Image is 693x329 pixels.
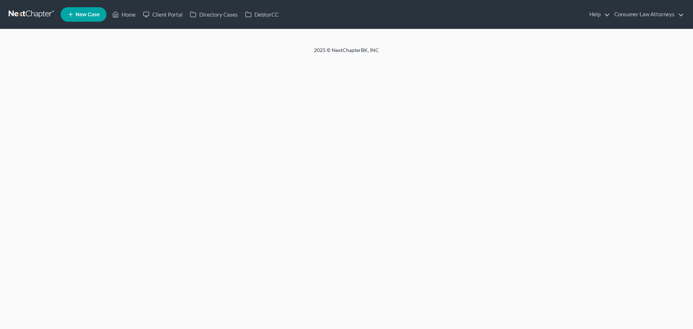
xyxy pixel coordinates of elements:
[186,8,241,21] a: Directory Cases
[586,8,610,21] a: Help
[241,8,282,21] a: DebtorCC
[139,8,186,21] a: Client Portal
[109,8,139,21] a: Home
[141,47,552,60] div: 2025 © NextChapterBK, INC
[61,7,106,22] new-legal-case-button: New Case
[611,8,684,21] a: Consumer Law Attorneys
